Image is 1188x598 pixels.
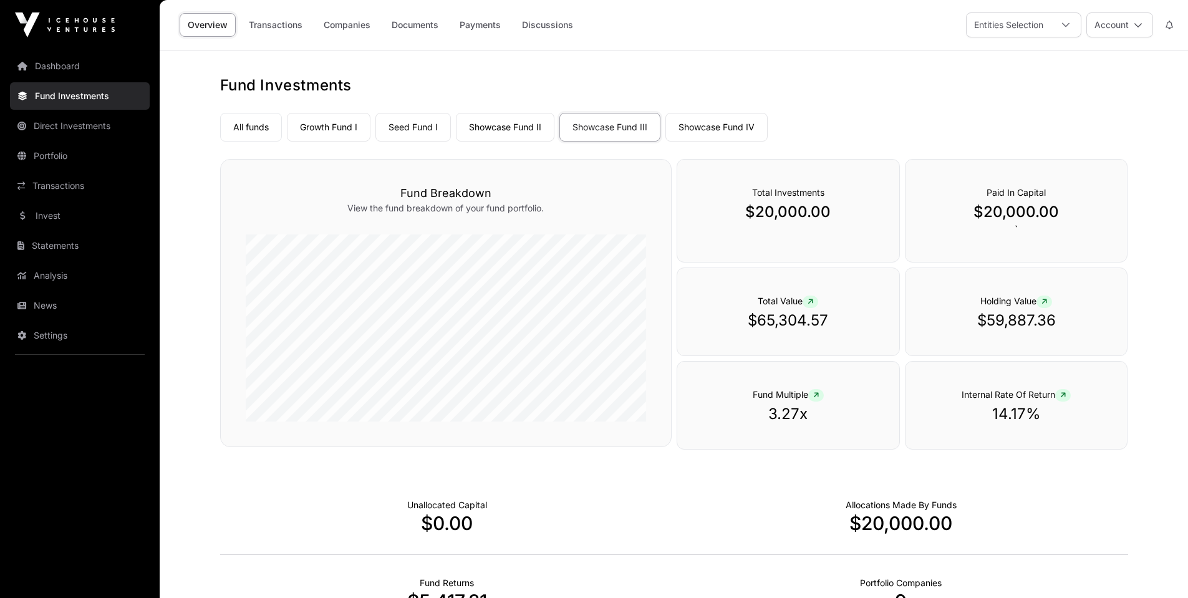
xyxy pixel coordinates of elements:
span: Internal Rate Of Return [962,389,1071,400]
p: 14.17% [930,404,1103,424]
a: Payments [452,13,509,37]
span: Total Investments [752,187,824,198]
span: Fund Multiple [753,389,824,400]
p: Cash not yet allocated [407,499,487,511]
a: All funds [220,113,282,142]
h1: Fund Investments [220,75,1128,95]
a: Showcase Fund II [456,113,554,142]
a: Growth Fund I [287,113,370,142]
p: Realised Returns from Funds [420,577,474,589]
a: Showcase Fund IV [665,113,768,142]
h3: Fund Breakdown [246,185,646,202]
a: Overview [180,13,236,37]
span: Holding Value [980,296,1052,306]
a: News [10,292,150,319]
div: ` [905,159,1128,263]
a: Transactions [10,172,150,200]
span: Paid In Capital [987,187,1046,198]
a: Statements [10,232,150,259]
p: $59,887.36 [930,311,1103,330]
span: Total Value [758,296,818,306]
p: $20,000.00 [674,512,1128,534]
button: Account [1086,12,1153,37]
p: $20,000.00 [702,202,874,222]
a: Fund Investments [10,82,150,110]
p: $65,304.57 [702,311,874,330]
a: Dashboard [10,52,150,80]
a: Seed Fund I [375,113,451,142]
a: Discussions [514,13,581,37]
a: Showcase Fund III [559,113,660,142]
a: Settings [10,322,150,349]
a: Direct Investments [10,112,150,140]
a: Documents [384,13,447,37]
a: Companies [316,13,379,37]
a: Transactions [241,13,311,37]
p: Capital Deployed Into Companies [846,499,957,511]
img: Icehouse Ventures Logo [15,12,115,37]
p: $0.00 [220,512,674,534]
a: Invest [10,202,150,229]
p: 3.27x [702,404,874,424]
p: Number of Companies Deployed Into [860,577,942,589]
p: $20,000.00 [930,202,1103,222]
a: Analysis [10,262,150,289]
a: Portfolio [10,142,150,170]
p: View the fund breakdown of your fund portfolio. [246,202,646,215]
div: Entities Selection [967,13,1051,37]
